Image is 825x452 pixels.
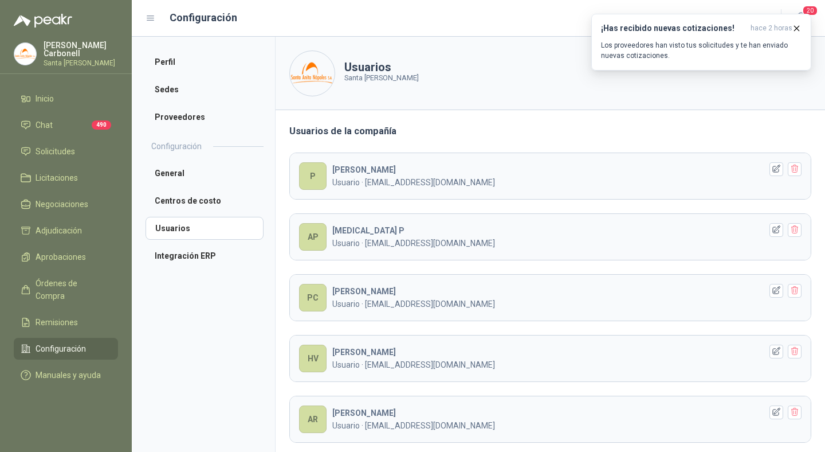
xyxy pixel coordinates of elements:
[44,60,118,67] p: Santa [PERSON_NAME]
[36,92,54,105] span: Inicio
[36,145,75,158] span: Solicitudes
[299,223,327,251] div: AP
[36,251,86,263] span: Aprobaciones
[299,406,327,433] div: AR
[146,106,264,128] a: Proveedores
[36,316,78,329] span: Remisiones
[332,226,404,235] b: [MEDICAL_DATA] P
[601,24,746,33] h3: ¡Has recibido nuevas cotizaciones!
[332,237,761,250] p: Usuario · [EMAIL_ADDRESS][DOMAIN_NAME]
[802,5,818,16] span: 20
[36,342,86,355] span: Configuración
[146,189,264,212] a: Centros de costo
[791,8,811,29] button: 20
[332,419,761,432] p: Usuario · [EMAIL_ADDRESS][DOMAIN_NAME]
[36,369,101,381] span: Manuales y ayuda
[332,298,761,310] p: Usuario · [EMAIL_ADDRESS][DOMAIN_NAME]
[14,311,118,333] a: Remisiones
[14,338,118,360] a: Configuración
[14,364,118,386] a: Manuales y ayuda
[14,246,118,268] a: Aprobaciones
[299,345,327,372] div: HV
[591,14,811,71] button: ¡Has recibido nuevas cotizaciones!hace 2 horas Los proveedores han visto tus solicitudes y te han...
[751,24,792,33] span: hace 2 horas
[36,224,82,237] span: Adjudicación
[601,40,802,61] p: Los proveedores han visto tus solicitudes y te han enviado nuevas cotizaciones.
[170,10,237,26] h1: Configuración
[344,72,419,84] p: Santa [PERSON_NAME]
[92,120,111,130] span: 490
[146,244,264,267] a: Integración ERP
[332,359,761,371] p: Usuario · [EMAIL_ADDRESS][DOMAIN_NAME]
[14,272,118,307] a: Órdenes de Compra
[332,348,396,357] b: [PERSON_NAME]
[289,124,811,139] h3: Usuarios de la compañía
[36,119,53,131] span: Chat
[332,287,396,296] b: [PERSON_NAME]
[44,41,118,57] p: [PERSON_NAME] Carbonell
[332,165,396,174] b: [PERSON_NAME]
[36,277,107,302] span: Órdenes de Compra
[146,50,264,73] a: Perfil
[14,167,118,189] a: Licitaciones
[14,14,72,28] img: Logo peakr
[14,114,118,136] a: Chat490
[146,78,264,101] a: Sedes
[151,140,202,153] h2: Configuración
[14,43,36,65] img: Company Logo
[290,51,335,96] img: Company Logo
[36,198,88,211] span: Negociaciones
[344,62,419,72] h1: Usuarios
[14,193,118,215] a: Negociaciones
[332,408,396,418] b: [PERSON_NAME]
[332,176,761,189] p: Usuario · [EMAIL_ADDRESS][DOMAIN_NAME]
[146,162,264,185] a: General
[146,217,264,240] a: Usuarios
[36,172,78,184] span: Licitaciones
[14,220,118,241] a: Adjudicación
[14,141,118,162] a: Solicitudes
[14,88,118,110] a: Inicio
[299,284,327,311] div: PC
[299,162,327,190] div: P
